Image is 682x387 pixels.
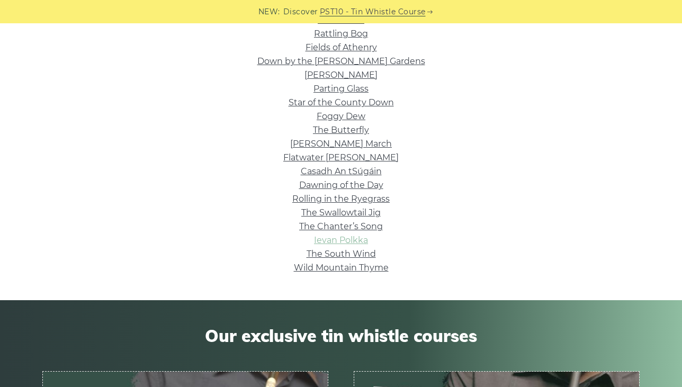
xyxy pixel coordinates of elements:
span: Our exclusive tin whistle courses [42,326,640,346]
a: Flatwater [PERSON_NAME] [283,152,399,163]
a: The Butterfly [313,125,369,135]
a: Star of the County Down [289,97,394,107]
a: Parting Glass [313,84,369,94]
a: Fields of Athenry [306,42,377,52]
a: The South Wind [307,249,376,259]
span: Discover [283,6,318,18]
a: Dawning of the Day [299,180,383,190]
a: Foggy Dew [317,111,365,121]
a: [PERSON_NAME] March [290,139,392,149]
a: [PERSON_NAME] [304,70,378,80]
a: The Swallowtail Jig [301,208,381,218]
a: Wild Mountain Thyme [294,263,389,273]
a: Down by the [PERSON_NAME] Gardens [257,56,425,66]
a: Rattling Bog [314,29,368,39]
a: Ievan Polkka [314,235,368,245]
a: Rolling in the Ryegrass [292,194,390,204]
a: The Chanter’s Song [299,221,383,231]
a: PST10 - Tin Whistle Course [320,6,426,18]
a: Casadh An tSúgáin [301,166,382,176]
span: NEW: [258,6,280,18]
